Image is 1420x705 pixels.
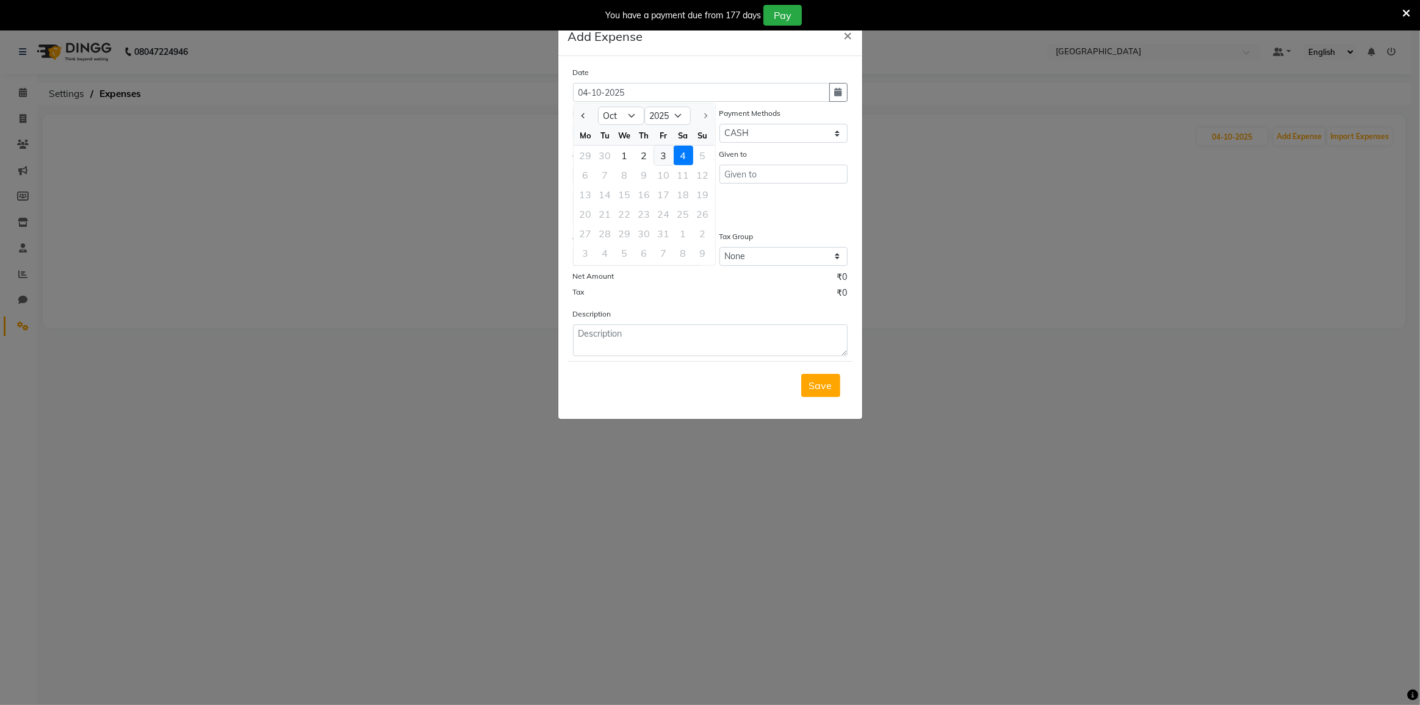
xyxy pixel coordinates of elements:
[578,106,589,126] button: Previous month
[605,9,761,22] div: You have a payment due from 177 days
[576,146,596,165] div: 29
[615,126,635,145] div: We
[809,379,832,392] span: Save
[674,126,693,145] div: Sa
[763,5,802,26] button: Pay
[598,107,644,125] select: Select month
[693,126,713,145] div: Su
[844,26,852,44] span: ×
[568,27,643,46] h5: Add Expense
[644,107,691,125] select: Select year
[837,271,848,287] span: ₹0
[674,146,693,165] div: 4
[615,146,635,165] div: Wednesday, October 1, 2025
[801,374,840,397] button: Save
[834,18,862,52] button: Close
[654,126,674,145] div: Fr
[596,146,615,165] div: 30
[837,287,848,302] span: ₹0
[719,231,754,242] label: Tax Group
[654,146,674,165] div: 3
[615,146,635,165] div: 1
[635,126,654,145] div: Th
[573,271,614,282] label: Net Amount
[573,67,589,78] label: Date
[635,146,654,165] div: Thursday, October 2, 2025
[576,126,596,145] div: Mo
[674,146,693,165] div: Saturday, October 4, 2025
[654,146,674,165] div: Friday, October 3, 2025
[635,146,654,165] div: 2
[719,165,848,184] input: Given to
[596,146,615,165] div: Tuesday, September 30, 2025
[596,126,615,145] div: Tu
[573,309,611,320] label: Description
[573,287,585,298] label: Tax
[719,108,781,119] label: Payment Methods
[719,149,748,160] label: Given to
[576,146,596,165] div: Monday, September 29, 2025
